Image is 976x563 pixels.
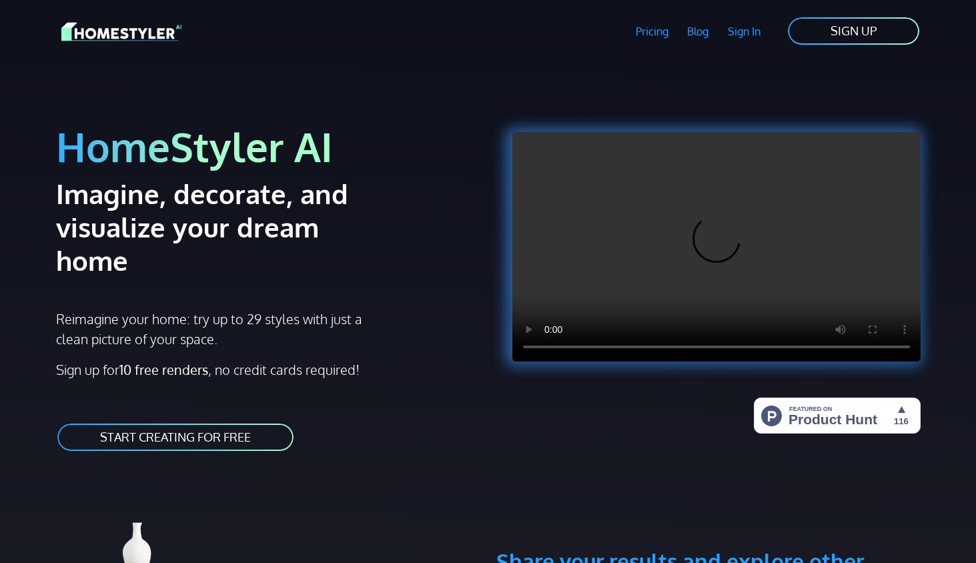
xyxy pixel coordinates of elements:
img: HomeStyler AI - Interior Design Made Easy: One Click to Your Dream Home | Product Hunt [754,398,921,434]
p: Sign up for , no credit cards required! [56,360,480,380]
a: SIGN UP [787,16,921,46]
p: Reimagine your home: try up to 29 styles with just a clean picture of your space. [56,309,374,349]
a: Blog [678,16,718,47]
img: HomeStyler AI logo [61,20,181,43]
h1: HomeStyler AI [56,121,480,171]
a: Sign In [718,16,771,47]
h2: Imagine, decorate, and visualize your dream home [56,177,396,277]
a: START CREATING FOR FREE [56,422,295,452]
a: Pricing [626,16,678,47]
strong: 10 free renders [119,361,208,378]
